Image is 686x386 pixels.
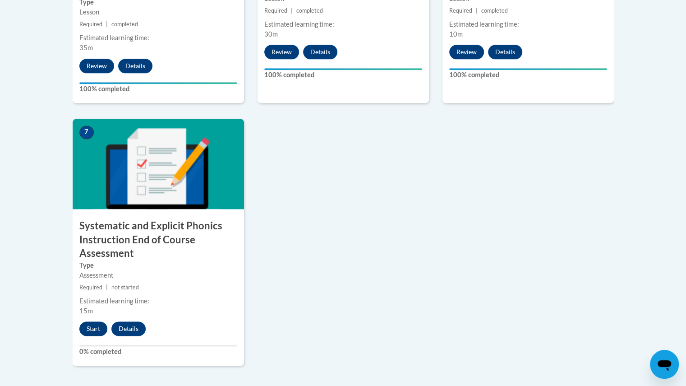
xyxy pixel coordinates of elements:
[79,84,237,94] label: 100% completed
[73,219,244,260] h3: Systematic and Explicit Phonics Instruction End of Course Assessment
[264,45,299,59] button: Review
[79,260,237,270] label: Type
[111,321,146,336] button: Details
[118,59,152,73] button: Details
[79,21,102,28] span: Required
[106,284,108,291] span: |
[79,296,237,306] div: Estimated learning time:
[79,44,93,51] span: 35m
[79,33,237,43] div: Estimated learning time:
[481,7,508,14] span: completed
[449,30,463,38] span: 10m
[264,19,422,29] div: Estimated learning time:
[449,19,607,29] div: Estimated learning time:
[650,350,679,379] iframe: Button to launch messaging window
[79,82,237,84] div: Your progress
[264,70,422,80] label: 100% completed
[449,7,472,14] span: Required
[79,270,237,280] div: Assessment
[79,321,107,336] button: Start
[449,70,607,80] label: 100% completed
[291,7,293,14] span: |
[106,21,108,28] span: |
[296,7,323,14] span: completed
[476,7,478,14] span: |
[264,30,278,38] span: 30m
[264,7,287,14] span: Required
[449,45,484,59] button: Review
[79,126,94,139] span: 7
[488,45,522,59] button: Details
[79,7,237,17] div: Lesson
[449,68,607,70] div: Your progress
[303,45,337,59] button: Details
[111,284,139,291] span: not started
[79,284,102,291] span: Required
[79,347,237,357] label: 0% completed
[73,119,244,209] img: Course Image
[79,307,93,315] span: 15m
[79,59,114,73] button: Review
[264,68,422,70] div: Your progress
[111,21,138,28] span: completed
